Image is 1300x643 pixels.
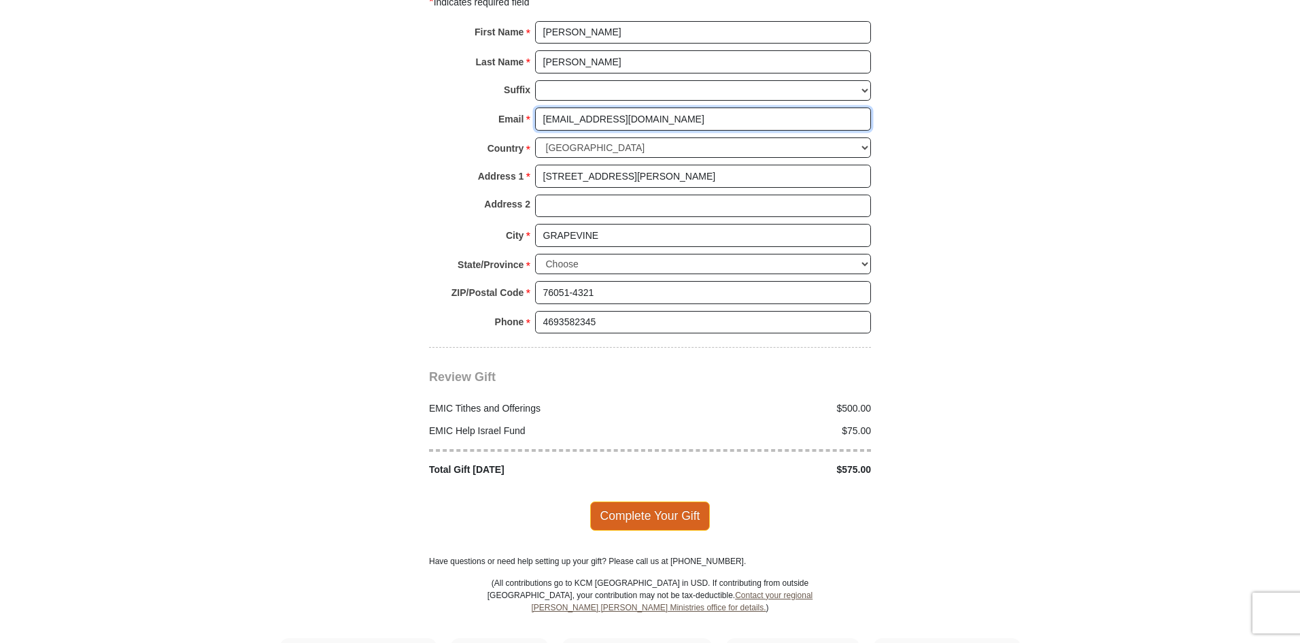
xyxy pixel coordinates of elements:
[451,283,524,302] strong: ZIP/Postal Code
[650,424,878,438] div: $75.00
[458,255,524,274] strong: State/Province
[495,312,524,331] strong: Phone
[422,424,651,438] div: EMIC Help Israel Fund
[506,226,524,245] strong: City
[422,401,651,416] div: EMIC Tithes and Offerings
[429,370,496,384] span: Review Gift
[531,591,812,612] a: Contact your regional [PERSON_NAME] [PERSON_NAME] Ministries office for details.
[484,195,530,214] strong: Address 2
[475,22,524,42] strong: First Name
[504,80,530,99] strong: Suffix
[422,463,651,477] div: Total Gift [DATE]
[478,167,524,186] strong: Address 1
[590,501,711,530] span: Complete Your Gift
[487,577,813,638] p: (All contributions go to KCM [GEOGRAPHIC_DATA] in USD. If contributing from outside [GEOGRAPHIC_D...
[498,110,524,129] strong: Email
[650,463,878,477] div: $575.00
[487,139,524,158] strong: Country
[476,52,524,71] strong: Last Name
[429,555,871,567] p: Have questions or need help setting up your gift? Please call us at [PHONE_NUMBER].
[650,401,878,416] div: $500.00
